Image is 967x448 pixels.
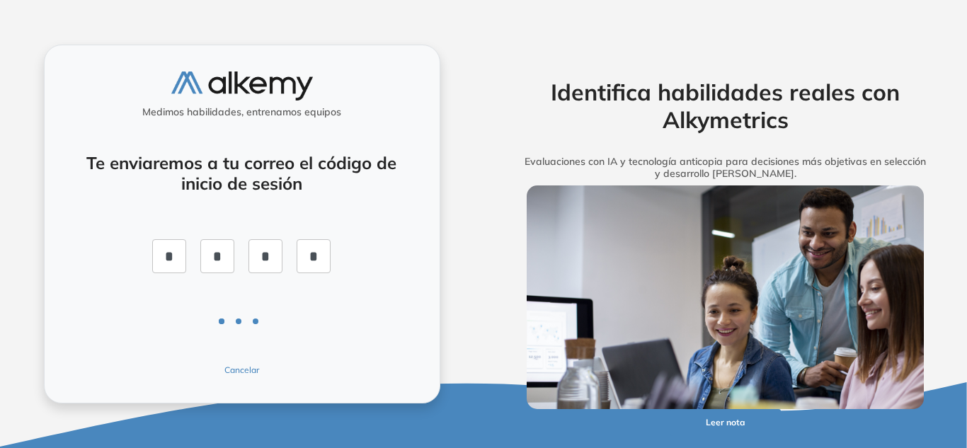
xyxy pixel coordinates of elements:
[50,106,434,118] h5: Medimos habilidades, entrenamos equipos
[82,153,402,194] h4: Te enviaremos a tu correo el código de inicio de sesión
[156,364,328,377] button: Cancelar
[670,409,781,437] button: Leer nota
[712,284,967,448] div: Widget de chat
[505,156,946,180] h5: Evaluaciones con IA y tecnología anticopia para decisiones más objetivas en selección y desarroll...
[527,185,925,409] img: img-more-info
[712,284,967,448] iframe: Chat Widget
[171,71,313,100] img: logo-alkemy
[505,79,946,133] h2: Identifica habilidades reales con Alkymetrics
